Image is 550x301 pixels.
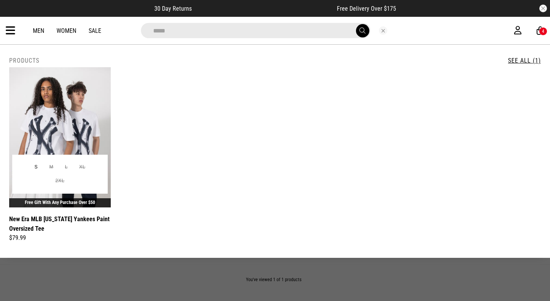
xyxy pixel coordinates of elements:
[154,5,192,12] span: 30 Day Returns
[9,67,111,207] img: New Era Mlb New York Yankees Paint Oversized Tee in White
[33,27,44,34] a: Men
[508,57,541,64] a: See All (1)
[337,5,396,12] span: Free Delivery Over $175
[9,57,39,64] h2: Products
[542,29,544,34] div: 4
[73,160,91,174] button: XL
[89,27,101,34] a: Sale
[57,27,76,34] a: Women
[50,174,70,188] button: 2XL
[6,3,29,26] button: Open LiveChat chat widget
[379,26,387,35] button: Close search
[9,233,111,243] div: $79.99
[44,160,59,174] button: M
[537,27,544,35] a: 4
[29,160,44,174] button: S
[59,160,73,174] button: L
[207,5,322,12] iframe: Customer reviews powered by Trustpilot
[25,200,95,205] a: Free Gift With Any Purchase Over $50
[9,214,111,233] a: New Era MLB [US_STATE] Yankees Paint Oversized Tee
